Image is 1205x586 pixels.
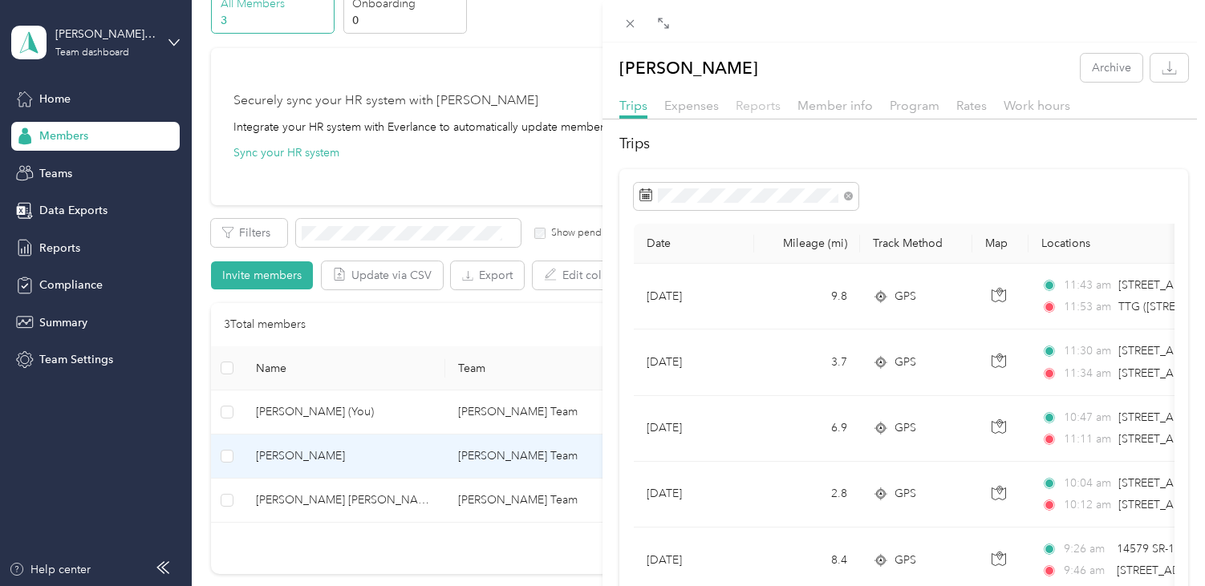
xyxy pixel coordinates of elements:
span: Program [890,98,939,113]
span: GPS [895,354,916,371]
td: 6.9 [754,396,860,462]
td: 2.8 [754,462,860,527]
span: Member info [797,98,873,113]
span: 10:04 am [1064,475,1111,492]
span: GPS [895,288,916,305]
span: Work hours [1004,98,1070,113]
td: [DATE] [634,462,754,527]
td: 9.8 [754,264,860,329]
td: [DATE] [634,329,754,395]
span: Rates [956,98,987,113]
span: Reports [736,98,781,113]
span: Trips [619,98,647,113]
span: 11:43 am [1064,277,1111,294]
h2: Trips [619,133,1188,155]
span: GPS [895,485,916,503]
th: Date [634,224,754,264]
td: 3.7 [754,329,860,395]
span: 11:11 am [1064,430,1111,448]
span: 10:47 am [1064,409,1111,426]
span: 9:46 am [1064,562,1110,580]
td: [DATE] [634,396,754,462]
th: Mileage (mi) [754,224,860,264]
span: GPS [895,419,916,437]
p: [PERSON_NAME] [619,54,758,82]
span: 9:26 am [1064,540,1110,558]
th: Map [972,224,1029,264]
span: GPS [895,552,916,569]
span: 11:53 am [1064,298,1111,316]
button: Archive [1081,54,1142,82]
td: [DATE] [634,264,754,329]
span: Expenses [664,98,719,113]
span: 11:30 am [1064,342,1111,360]
span: 10:12 am [1064,496,1111,514]
span: 11:34 am [1064,365,1111,382]
th: Track Method [860,224,972,264]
